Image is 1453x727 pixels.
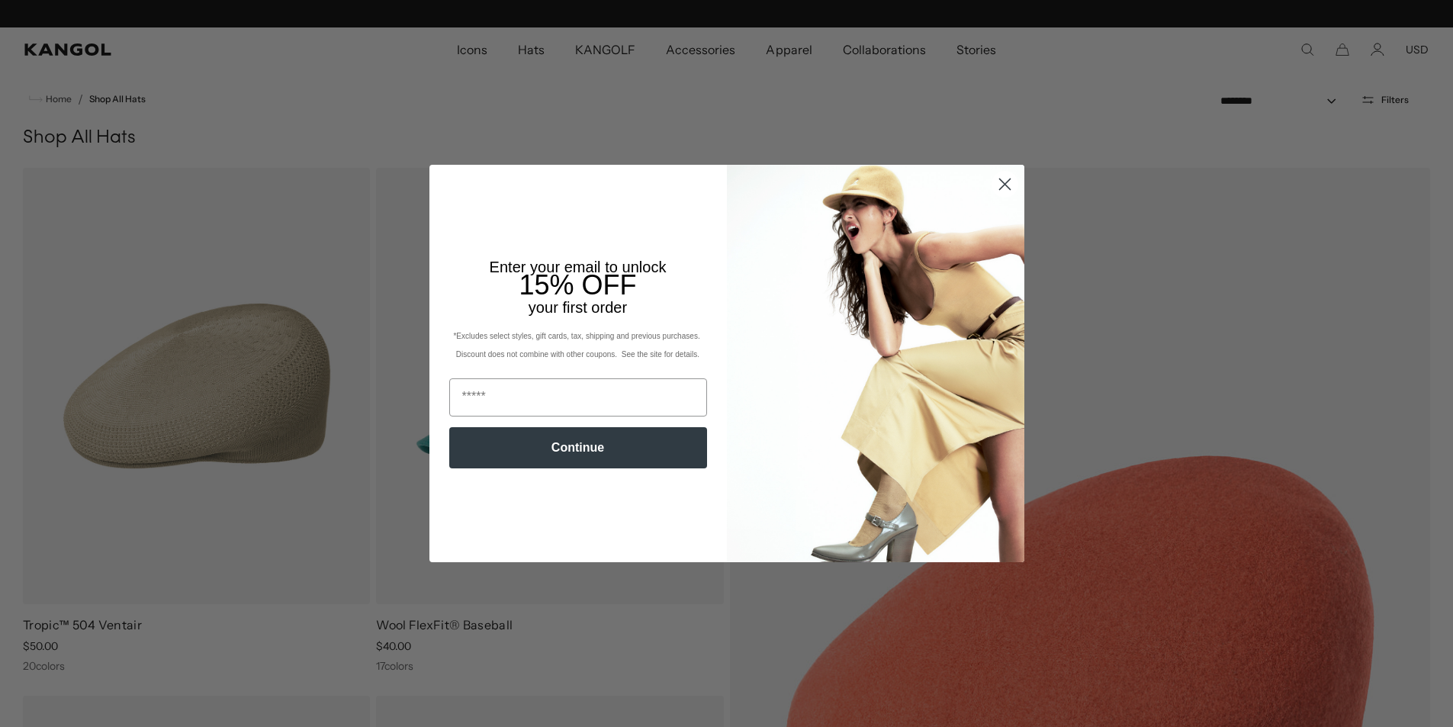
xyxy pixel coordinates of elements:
[519,269,636,301] span: 15% OFF
[727,165,1024,561] img: 93be19ad-e773-4382-80b9-c9d740c9197f.jpeg
[529,299,627,316] span: your first order
[449,427,707,468] button: Continue
[453,332,702,359] span: *Excludes select styles, gift cards, tax, shipping and previous purchases. Discount does not comb...
[449,378,707,417] input: Email
[992,171,1018,198] button: Close dialog
[490,259,667,275] span: Enter your email to unlock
